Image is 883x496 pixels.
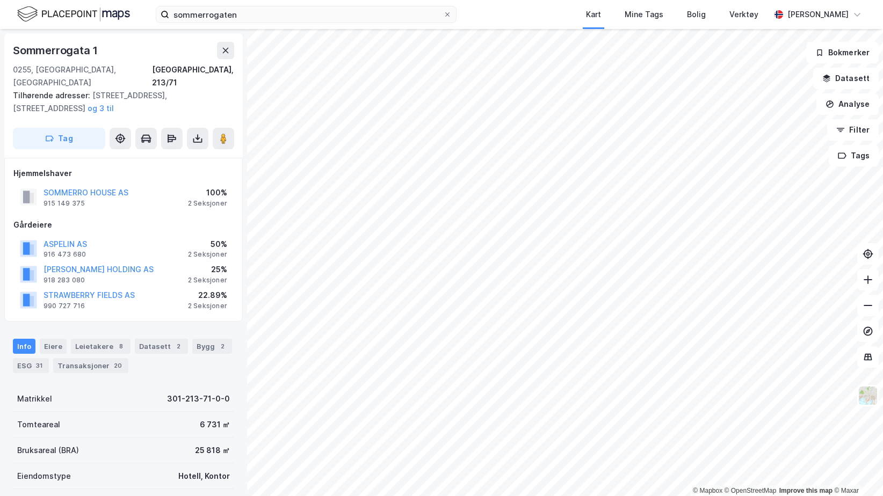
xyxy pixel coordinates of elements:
[829,444,883,496] div: Kontrollprogram for chat
[858,385,878,406] img: Z
[188,276,227,285] div: 2 Seksjoner
[13,128,105,149] button: Tag
[13,42,100,59] div: Sommerrogata 1
[816,93,879,115] button: Analyse
[827,119,879,141] button: Filter
[188,263,227,276] div: 25%
[17,470,71,483] div: Eiendomstype
[829,444,883,496] iframe: Chat Widget
[173,341,184,352] div: 2
[693,487,722,494] a: Mapbox
[44,276,85,285] div: 918 283 080
[188,186,227,199] div: 100%
[44,250,86,259] div: 916 473 680
[115,341,126,352] div: 8
[17,418,60,431] div: Tomteareal
[135,339,188,354] div: Datasett
[586,8,601,21] div: Kart
[13,89,226,115] div: [STREET_ADDRESS], [STREET_ADDRESS]
[13,167,234,180] div: Hjemmelshaver
[188,250,227,259] div: 2 Seksjoner
[625,8,663,21] div: Mine Tags
[192,339,232,354] div: Bygg
[40,339,67,354] div: Eiere
[44,199,85,208] div: 915 149 375
[71,339,131,354] div: Leietakere
[188,199,227,208] div: 2 Seksjoner
[34,360,45,371] div: 31
[217,341,228,352] div: 2
[167,392,230,405] div: 301-213-71-0-0
[729,8,758,21] div: Verktøy
[200,418,230,431] div: 6 731 ㎡
[787,8,849,21] div: [PERSON_NAME]
[178,470,230,483] div: Hotell, Kontor
[188,302,227,310] div: 2 Seksjoner
[112,360,124,371] div: 20
[13,218,234,231] div: Gårdeiere
[44,302,85,310] div: 990 727 716
[17,5,130,24] img: logo.f888ab2527a4732fd821a326f86c7f29.svg
[13,339,35,354] div: Info
[829,145,879,166] button: Tags
[687,8,706,21] div: Bolig
[13,358,49,373] div: ESG
[17,392,52,405] div: Matrikkel
[195,444,230,457] div: 25 818 ㎡
[806,42,879,63] button: Bokmerker
[53,358,128,373] div: Transaksjoner
[13,63,152,89] div: 0255, [GEOGRAPHIC_DATA], [GEOGRAPHIC_DATA]
[725,487,777,494] a: OpenStreetMap
[169,6,443,23] input: Søk på adresse, matrikkel, gårdeiere, leietakere eller personer
[17,444,79,457] div: Bruksareal (BRA)
[13,91,92,100] span: Tilhørende adresser:
[779,487,833,494] a: Improve this map
[188,289,227,302] div: 22.89%
[152,63,234,89] div: [GEOGRAPHIC_DATA], 213/71
[813,68,879,89] button: Datasett
[188,238,227,251] div: 50%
